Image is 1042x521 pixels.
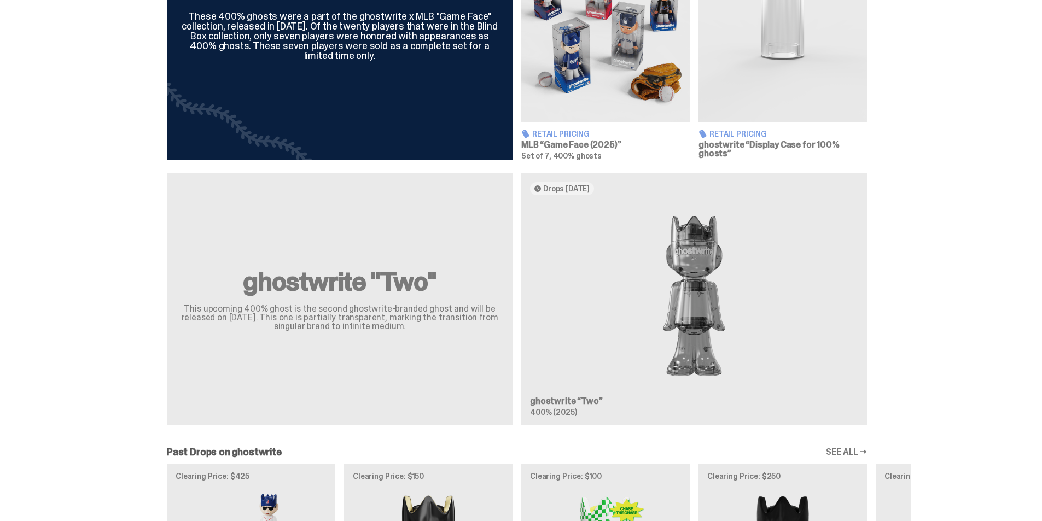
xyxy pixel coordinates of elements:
[530,204,858,389] img: Two
[521,151,602,161] span: Set of 7, 400% ghosts
[532,130,590,138] span: Retail Pricing
[176,472,327,480] p: Clearing Price: $425
[353,472,504,480] p: Clearing Price: $150
[530,407,577,417] span: 400% (2025)
[530,397,858,406] h3: ghostwrite “Two”
[826,448,867,456] a: SEE ALL →
[707,472,858,480] p: Clearing Price: $250
[180,268,499,295] h2: ghostwrite "Two"
[543,184,590,193] span: Drops [DATE]
[698,141,867,158] h3: ghostwrite “Display Case for 100% ghosts”
[521,141,690,149] h3: MLB “Game Face (2025)”
[530,472,681,480] p: Clearing Price: $100
[180,11,499,61] div: These 400% ghosts were a part of the ghostwrite x MLB "Game Face" collection, released in [DATE]....
[180,305,499,331] p: This upcoming 400% ghost is the second ghostwrite-branded ghost and will be released on [DATE]. T...
[709,130,767,138] span: Retail Pricing
[167,447,282,457] h2: Past Drops on ghostwrite
[884,472,1035,480] p: Clearing Price: $150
